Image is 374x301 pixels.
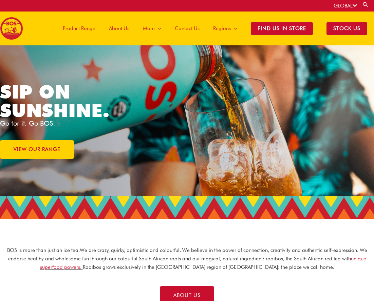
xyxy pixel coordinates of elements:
a: GLOBAL [334,3,357,9]
a: STOCK US [320,12,374,45]
span: Find Us in Store [251,22,313,35]
span: About Us [109,18,129,39]
a: Product Range [56,12,102,45]
span: Product Range [63,18,95,39]
span: ABOUT US [173,293,201,298]
a: Regions [206,12,244,45]
nav: Site Navigation [51,12,374,45]
a: Search button [362,1,369,8]
a: unique superfood powers. [40,256,366,270]
span: Contact Us [175,18,200,39]
p: BOS is more than just an ice tea. We are crazy, quirky, optimistic and colourful. We believe in t... [3,246,371,271]
span: VIEW OUR RANGE [14,147,60,152]
a: Contact Us [168,12,206,45]
a: About Us [102,12,136,45]
span: More [143,18,155,39]
a: Find Us in Store [244,12,320,45]
span: Regions [213,18,231,39]
span: STOCK US [326,22,367,35]
a: More [136,12,168,45]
